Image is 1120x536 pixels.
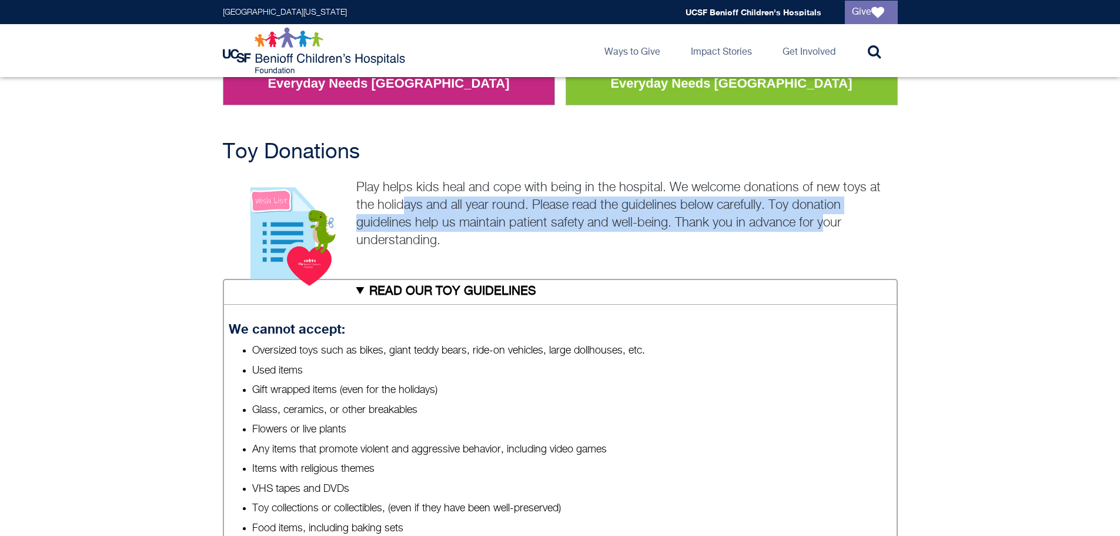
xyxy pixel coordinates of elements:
a: Everyday Needs [GEOGRAPHIC_DATA] [259,68,518,99]
img: Logo for UCSF Benioff Children's Hospitals Foundation [223,27,408,74]
li: Flowers or live plants [252,422,891,437]
li: Glass, ceramics, or other breakables [252,403,891,418]
a: [GEOGRAPHIC_DATA][US_STATE] [223,8,347,16]
li: VHS tapes and DVDs [252,482,891,497]
a: Give [845,1,898,24]
p: Play helps kids heal and cope with being in the hospital. We welcome donations of new toys at the... [223,179,898,249]
summary: READ OUR TOY GUIDELINES [223,279,898,305]
li: Oversized toys such as bikes, giant teddy bears, ride-on vehicles, large dollhouses, etc. [252,344,891,358]
li: Food items, including baking sets [252,521,891,536]
li: Used items [252,364,891,378]
a: Everyday Needs [GEOGRAPHIC_DATA] [601,68,861,99]
img: View our wish lists [223,175,350,287]
li: Items with religious themes [252,462,891,477]
h2: Toy Donations [223,141,898,164]
li: Gift wrapped items (even for the holidays) [252,383,891,398]
strong: We cannot accept: [229,321,345,337]
a: Get Involved [773,24,845,77]
a: Ways to Give [595,24,670,77]
li: Any items that promote violent and aggressive behavior, including video games [252,442,891,457]
a: Impact Stories [681,24,761,77]
li: Toy collections or collectibles, (even if they have been well-preserved) [252,501,891,516]
a: UCSF Benioff Children's Hospitals [686,7,821,17]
